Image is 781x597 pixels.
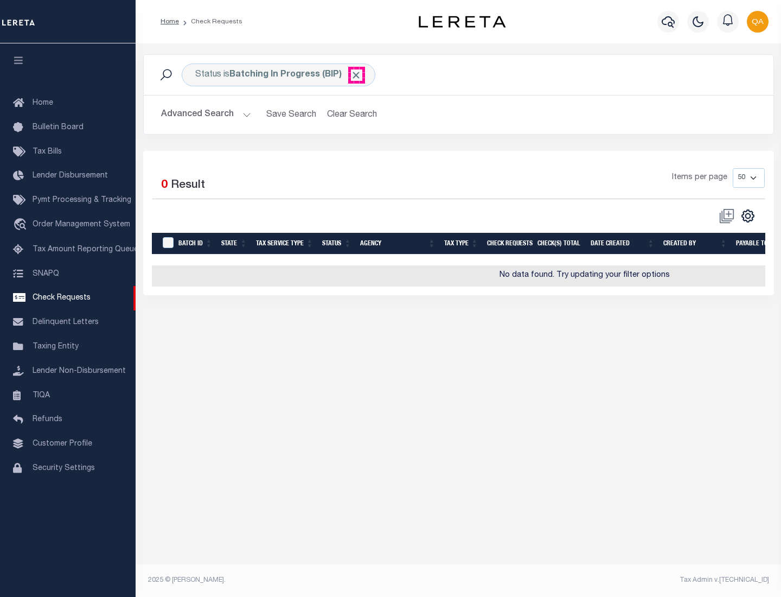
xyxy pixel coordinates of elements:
[318,233,356,255] th: Status: activate to sort column ascending
[350,69,362,81] span: Click to Remove
[659,233,732,255] th: Created By: activate to sort column ascending
[33,391,50,399] span: TIQA
[33,416,62,423] span: Refunds
[33,246,138,253] span: Tax Amount Reporting Queue
[419,16,505,28] img: logo-dark.svg
[33,367,126,375] span: Lender Non-Disbursement
[140,575,459,585] div: 2025 © [PERSON_NAME].
[33,440,92,448] span: Customer Profile
[229,71,362,79] b: Batching In Progress (BIP)
[33,124,84,131] span: Bulletin Board
[33,99,53,107] span: Home
[356,233,440,255] th: Agency: activate to sort column ascending
[483,233,533,255] th: Check Requests
[440,233,483,255] th: Tax Type: activate to sort column ascending
[33,294,91,302] span: Check Requests
[161,18,179,25] a: Home
[182,63,375,86] div: Status is
[672,172,727,184] span: Items per page
[33,196,131,204] span: Pymt Processing & Tracking
[466,575,769,585] div: Tax Admin v.[TECHNICAL_ID]
[252,233,318,255] th: Tax Service Type: activate to sort column ascending
[33,221,130,228] span: Order Management System
[586,233,659,255] th: Date Created: activate to sort column ascending
[161,180,168,191] span: 0
[33,148,62,156] span: Tax Bills
[747,11,769,33] img: svg+xml;base64,PHN2ZyB4bWxucz0iaHR0cDovL3d3dy53My5vcmcvMjAwMC9zdmciIHBvaW50ZXItZXZlbnRzPSJub25lIi...
[171,177,205,194] label: Result
[533,233,586,255] th: Check(s) Total
[217,233,252,255] th: State: activate to sort column ascending
[174,233,217,255] th: Batch Id: activate to sort column ascending
[13,218,30,232] i: travel_explore
[161,104,251,125] button: Advanced Search
[33,343,79,351] span: Taxing Entity
[323,104,382,125] button: Clear Search
[33,172,108,180] span: Lender Disbursement
[33,270,59,277] span: SNAPQ
[33,465,95,472] span: Security Settings
[260,104,323,125] button: Save Search
[179,17,242,27] li: Check Requests
[33,319,99,326] span: Delinquent Letters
